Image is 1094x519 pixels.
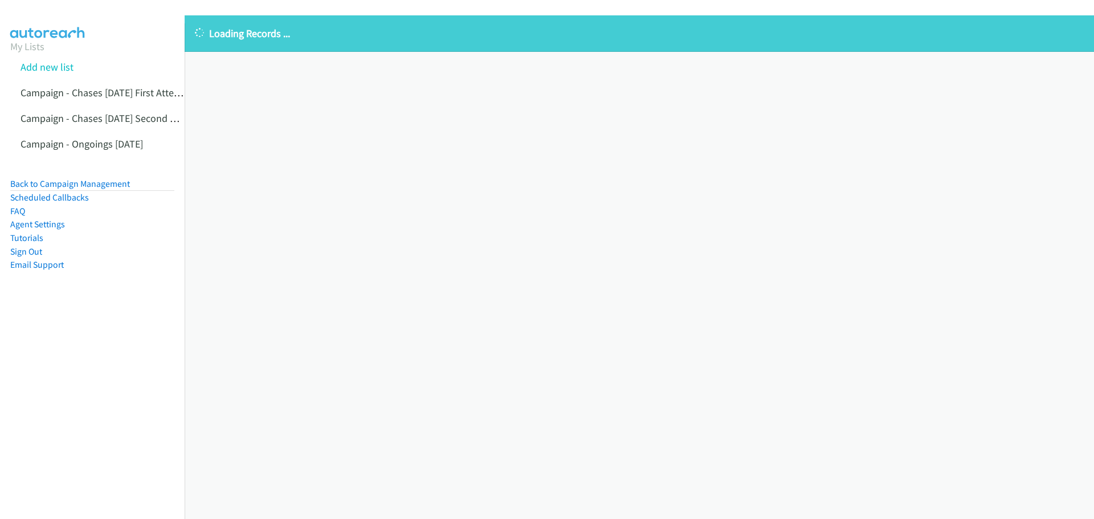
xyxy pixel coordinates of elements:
a: Add new list [21,60,74,73]
a: Campaign - Chases [DATE] First Attempt And Ongoings [21,86,254,99]
a: Email Support [10,259,64,270]
a: Agent Settings [10,219,65,230]
a: FAQ [10,206,25,216]
a: Back to Campaign Management [10,178,130,189]
a: My Lists [10,40,44,53]
a: Campaign - Ongoings [DATE] [21,137,143,150]
a: Tutorials [10,232,43,243]
a: Sign Out [10,246,42,257]
a: Scheduled Callbacks [10,192,89,203]
p: Loading Records ... [195,26,1084,41]
a: Campaign - Chases [DATE] Second Attempt [21,112,205,125]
